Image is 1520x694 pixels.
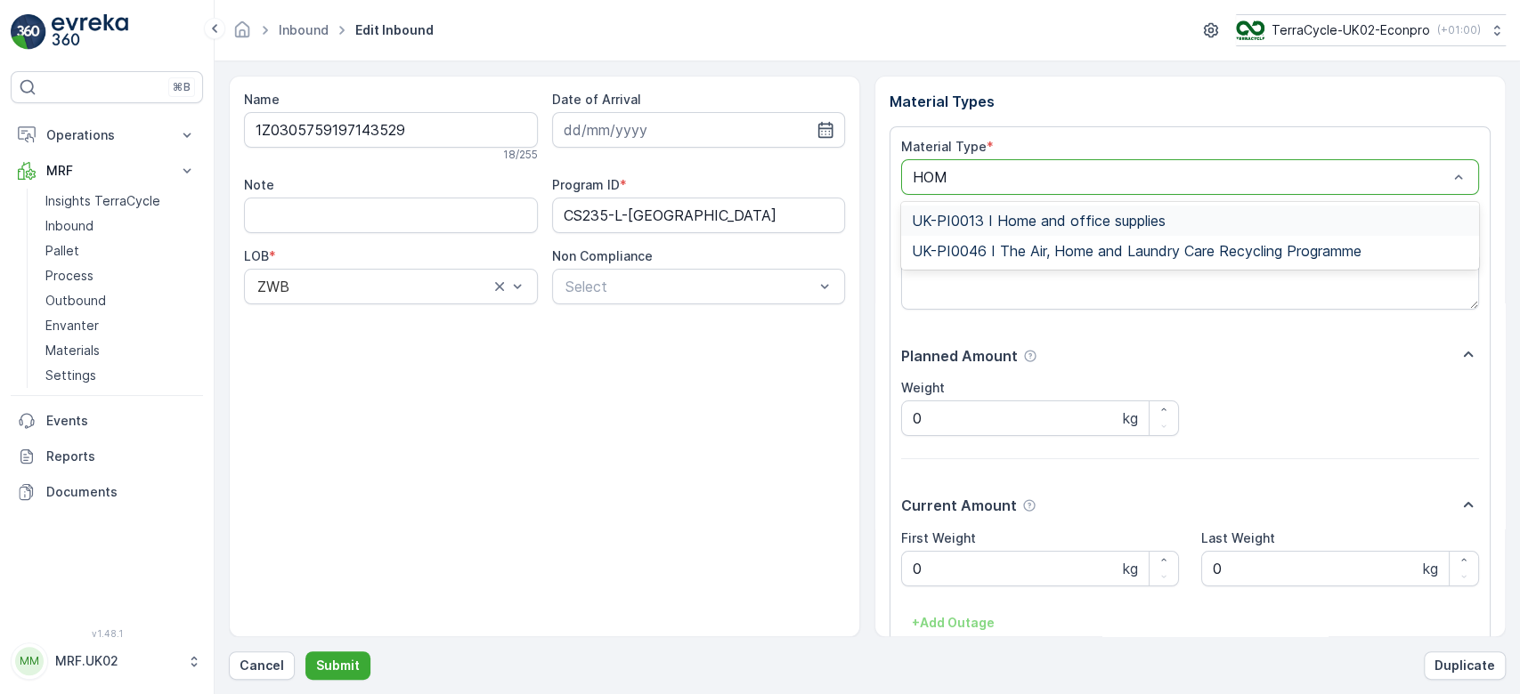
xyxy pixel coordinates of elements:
[565,276,815,297] p: Select
[45,342,100,359] p: Materials
[11,642,203,680] button: MMMRF.UK02
[1123,408,1138,429] p: kg
[552,177,620,192] label: Program ID
[901,139,987,154] label: Material Type
[38,238,203,263] a: Pallet
[1236,20,1264,40] img: terracycle_logo_wKaHoWT.png
[1022,498,1036,512] div: Help Tooltip Icon
[1423,558,1438,579] p: kg
[45,317,99,335] p: Envanter
[552,92,641,107] label: Date of Arrival
[890,91,1491,112] p: Material Types
[552,112,846,148] input: dd/mm/yyyy
[55,652,178,670] p: MRF.UK02
[912,213,1166,229] span: UK-PI0013 I Home and office supplies
[38,288,203,313] a: Outbound
[38,363,203,388] a: Settings
[912,614,995,632] p: + Add Outage
[232,27,252,42] a: Homepage
[46,448,196,465] p: Reports
[912,243,1361,259] span: UK-PI0046 I The Air, Home and Laundry Care Recycling Programme
[901,495,1017,516] p: Current Amount
[244,248,269,263] label: LOB
[45,267,93,285] p: Process
[305,651,370,680] button: Submit
[901,530,976,545] label: First Weight
[1236,14,1506,46] button: TerraCycle-UK02-Econpro(+01:00)
[45,192,160,210] p: Insights TerraCycle
[38,263,203,288] a: Process
[229,651,295,680] button: Cancel
[173,80,191,94] p: ⌘B
[1437,23,1481,37] p: ( +01:00 )
[1123,558,1138,579] p: kg
[279,22,329,37] a: Inbound
[15,647,44,675] div: MM
[552,248,653,263] label: Non Compliance
[503,148,538,162] p: 18 / 255
[11,14,46,50] img: logo
[38,313,203,338] a: Envanter
[352,21,437,39] span: Edit Inbound
[240,657,284,674] p: Cancel
[46,412,196,430] p: Events
[11,403,203,439] a: Events
[45,367,96,384] p: Settings
[11,628,203,639] span: v 1.48.1
[1201,530,1275,545] label: Last Weight
[11,474,203,510] a: Documents
[1424,651,1506,680] button: Duplicate
[244,92,280,107] label: Name
[1435,657,1495,674] p: Duplicate
[52,14,128,50] img: logo_light-DOdMpM7g.png
[46,126,167,144] p: Operations
[11,117,203,153] button: Operations
[38,338,203,363] a: Materials
[46,162,167,180] p: MRF
[46,483,196,501] p: Documents
[11,439,203,474] a: Reports
[45,292,106,310] p: Outbound
[244,177,274,192] label: Note
[1272,21,1430,39] p: TerraCycle-UK02-Econpro
[38,189,203,214] a: Insights TerraCycle
[38,214,203,238] a: Inbound
[11,153,203,189] button: MRF
[45,242,79,260] p: Pallet
[901,609,1005,637] button: +Add Outage
[901,345,1018,367] p: Planned Amount
[901,380,945,395] label: Weight
[316,657,360,674] p: Submit
[1023,349,1037,363] div: Help Tooltip Icon
[45,217,93,235] p: Inbound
